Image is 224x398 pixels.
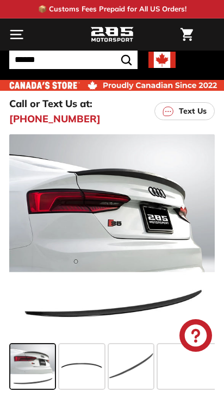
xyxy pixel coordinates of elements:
inbox-online-store-chat: Shopify online store chat [176,319,215,355]
a: [PHONE_NUMBER] [9,111,101,126]
p: 📦 Customs Fees Prepaid for All US Orders! [38,4,186,15]
a: Text Us [154,102,215,120]
img: Logo_285_Motorsport_areodynamics_components [90,26,134,44]
a: Cart [175,19,198,50]
p: Text Us [179,105,207,117]
input: Search [9,51,138,69]
p: Call or Text Us at: [9,96,92,111]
